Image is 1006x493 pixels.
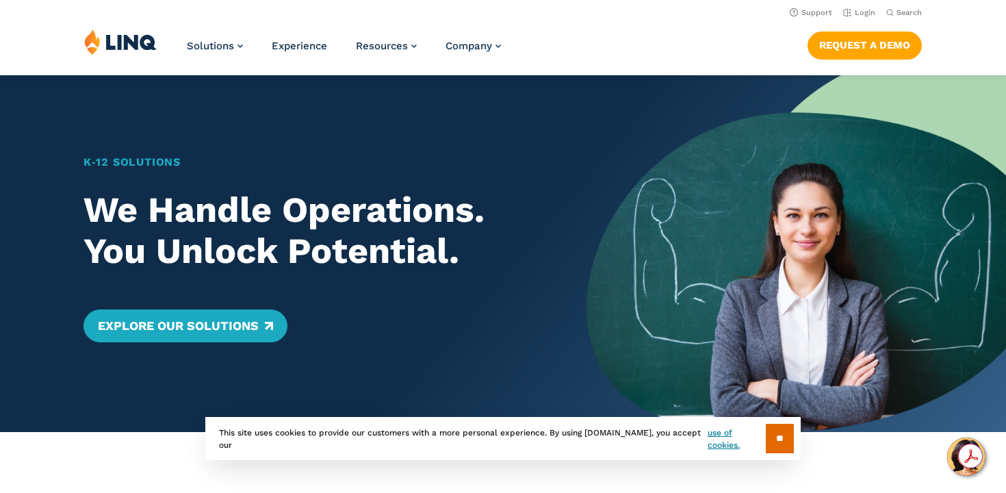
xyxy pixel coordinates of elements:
[83,190,545,272] h2: We Handle Operations. You Unlock Potential.
[446,40,501,52] a: Company
[843,8,875,17] a: Login
[187,40,243,52] a: Solutions
[187,40,234,52] span: Solutions
[272,40,327,52] a: Experience
[897,8,922,17] span: Search
[808,31,922,59] a: Request a Demo
[83,309,287,342] a: Explore Our Solutions
[205,417,801,460] div: This site uses cookies to provide our customers with a more personal experience. By using [DOMAIN...
[947,438,985,476] button: Hello, have a question? Let’s chat.
[808,29,922,59] nav: Button Navigation
[886,8,922,18] button: Open Search Bar
[187,29,501,74] nav: Primary Navigation
[446,40,492,52] span: Company
[356,40,417,52] a: Resources
[356,40,408,52] span: Resources
[586,75,1006,432] img: Home Banner
[708,427,766,451] a: use of cookies.
[84,29,157,55] img: LINQ | K‑12 Software
[83,154,545,170] h1: K‑12 Solutions
[790,8,832,17] a: Support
